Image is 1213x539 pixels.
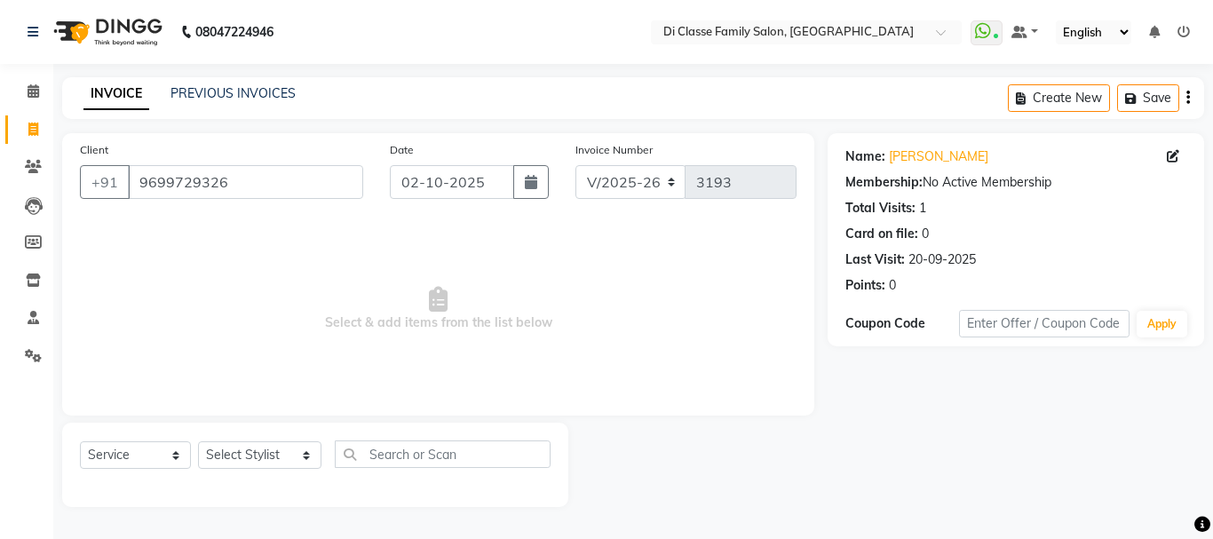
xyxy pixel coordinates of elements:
[845,314,959,333] div: Coupon Code
[845,225,918,243] div: Card on file:
[845,199,916,218] div: Total Visits:
[1117,84,1179,112] button: Save
[908,250,976,269] div: 20-09-2025
[845,173,923,192] div: Membership:
[80,165,130,199] button: +91
[889,147,988,166] a: [PERSON_NAME]
[919,199,926,218] div: 1
[845,276,885,295] div: Points:
[128,165,363,199] input: Search by Name/Mobile/Email/Code
[1137,311,1187,337] button: Apply
[575,142,653,158] label: Invoice Number
[80,142,108,158] label: Client
[845,173,1186,192] div: No Active Membership
[45,7,167,57] img: logo
[922,225,929,243] div: 0
[80,220,797,398] span: Select & add items from the list below
[335,440,550,468] input: Search or Scan
[170,85,296,101] a: PREVIOUS INVOICES
[845,147,885,166] div: Name:
[390,142,414,158] label: Date
[845,250,905,269] div: Last Visit:
[959,310,1130,337] input: Enter Offer / Coupon Code
[195,7,274,57] b: 08047224946
[83,78,149,110] a: INVOICE
[1008,84,1110,112] button: Create New
[889,276,896,295] div: 0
